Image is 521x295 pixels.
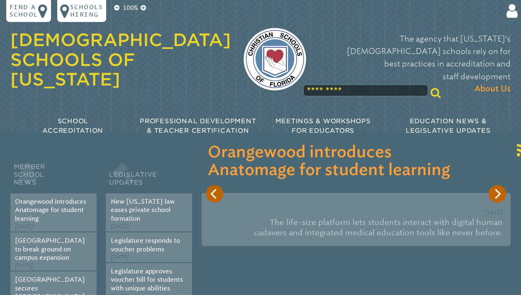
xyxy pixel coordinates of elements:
[15,223,33,229] span: [DATE]
[10,29,231,90] a: [DEMOGRAPHIC_DATA] Schools of [US_STATE]
[140,117,256,134] span: Professional Development & Teacher Certification
[489,185,506,202] button: Next
[121,3,139,13] p: 100%
[209,214,503,241] p: The life-size platform lets students interact with digital human cadavers and integrated medical ...
[208,144,504,180] h3: Orangewood introduces Anatomage for student learning
[475,83,511,95] span: About Us
[15,198,86,222] a: Orangewood introduces Anatomage for student learning
[206,185,223,202] button: Previous
[10,161,97,193] h2: Member School News
[111,254,129,260] span: [DATE]
[111,198,175,222] a: New [US_STATE] law eases private school formation
[106,161,192,193] h2: Legislative Updates
[42,117,103,134] span: School Accreditation
[319,33,511,95] p: The agency that [US_STATE]’s [DEMOGRAPHIC_DATA] schools rely on for best practices in accreditati...
[111,268,183,292] a: Legislature approves voucher bill for students with unique abilities
[15,237,85,261] a: [GEOGRAPHIC_DATA] to break ground on campus expansion
[243,28,306,90] img: csf-logo-web-colors.png
[406,117,490,134] span: Education News & Legislative Updates
[111,223,129,229] span: [DATE]
[15,262,33,268] span: [DATE]
[10,3,38,19] p: Find a school
[275,117,371,134] span: Meetings & Workshops for Educators
[482,209,503,217] span: [DATE]
[111,237,180,253] a: Legislature responds to voucher problems
[70,3,103,19] p: Schools Hiring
